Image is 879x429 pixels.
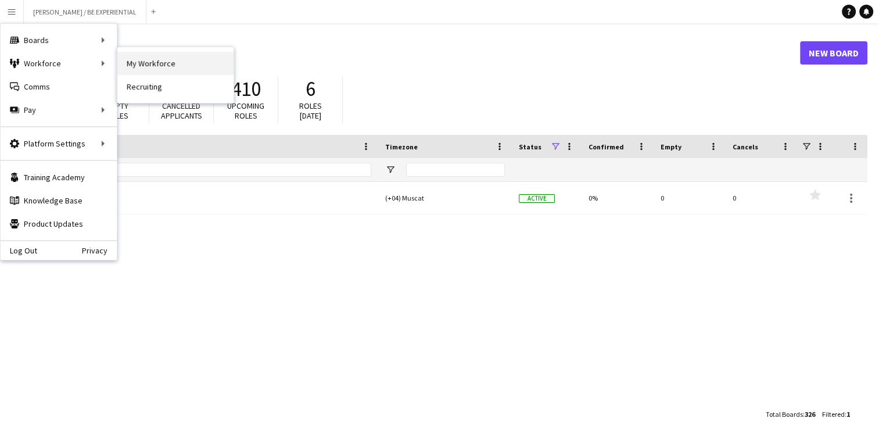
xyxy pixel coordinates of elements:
[82,246,117,255] a: Privacy
[1,28,117,52] div: Boards
[519,194,555,203] span: Active
[589,142,624,151] span: Confirmed
[385,165,396,175] button: Open Filter Menu
[846,410,850,419] span: 1
[27,182,371,214] a: PEREGRINE & CO
[1,52,117,75] div: Workforce
[385,142,418,151] span: Timezone
[805,410,815,419] span: 326
[733,142,758,151] span: Cancels
[406,163,505,177] input: Timezone Filter Input
[766,410,803,419] span: Total Boards
[48,163,371,177] input: Board name Filter Input
[306,76,315,102] span: 6
[1,212,117,235] a: Product Updates
[822,403,850,426] div: :
[582,182,654,214] div: 0%
[378,182,512,214] div: (+04) Muscat
[800,41,867,65] a: New Board
[227,101,264,121] span: Upcoming roles
[766,403,815,426] div: :
[117,75,234,98] a: Recruiting
[20,44,800,62] h1: Boards
[1,246,37,255] a: Log Out
[117,52,234,75] a: My Workforce
[1,132,117,155] div: Platform Settings
[1,166,117,189] a: Training Academy
[726,182,798,214] div: 0
[299,101,322,121] span: Roles [DATE]
[1,189,117,212] a: Knowledge Base
[1,75,117,98] a: Comms
[822,410,845,419] span: Filtered
[24,1,146,23] button: [PERSON_NAME] / BE EXPERIENTIAL
[661,142,681,151] span: Empty
[161,101,202,121] span: Cancelled applicants
[231,76,261,102] span: 410
[519,142,541,151] span: Status
[1,98,117,121] div: Pay
[654,182,726,214] div: 0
